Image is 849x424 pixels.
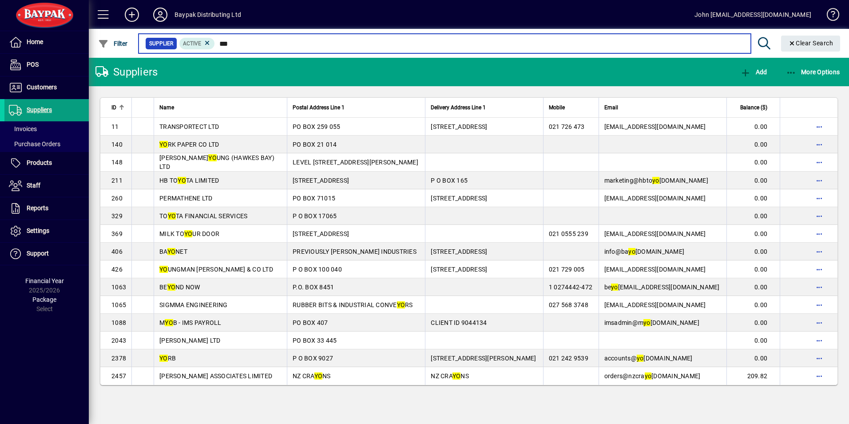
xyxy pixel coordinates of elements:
[111,212,123,220] span: 329
[604,248,685,255] span: info@ba [DOMAIN_NAME]
[812,262,826,276] button: More options
[208,154,217,161] em: YO
[637,355,644,362] em: yo
[726,260,780,278] td: 0.00
[611,284,618,291] em: yo
[431,103,486,112] span: Delivery Address Line 1
[694,8,811,22] div: John [EMAIL_ADDRESS][DOMAIN_NAME]
[4,243,89,265] a: Support
[159,355,176,362] span: RB
[27,61,39,68] span: POS
[178,177,186,184] em: YO
[159,195,213,202] span: PERMATHENE LTD
[604,301,706,308] span: [EMAIL_ADDRESS][DOMAIN_NAME]
[96,36,130,52] button: Filter
[293,103,345,112] span: Postal Address Line 1
[604,103,721,112] div: Email
[183,40,201,47] span: Active
[726,207,780,225] td: 0.00
[293,212,337,220] span: P O BOX 17065
[159,103,282,112] div: Name
[397,301,405,308] em: YO
[726,189,780,207] td: 0.00
[293,301,413,308] span: RUBBER BITS & INDUSTRIAL CONVE RS
[111,177,123,184] span: 211
[293,284,334,291] span: P.O. BOX 8451
[4,175,89,197] a: Staff
[788,40,833,47] span: Clear Search
[179,38,215,49] mat-chip: Activation Status: Active
[812,227,826,241] button: More options
[159,372,272,380] span: [PERSON_NAME] ASSOCIATES LIMITED
[25,277,64,284] span: Financial Year
[604,103,618,112] span: Email
[645,372,652,380] em: yo
[159,266,273,273] span: UNGMAN [PERSON_NAME] & CO LTD
[159,248,187,255] span: BA NET
[27,159,52,166] span: Products
[159,212,247,220] span: TO TA FINANCIAL SERVICES
[27,250,49,257] span: Support
[293,195,335,202] span: PO BOX 71015
[604,195,706,202] span: [EMAIL_ADDRESS][DOMAIN_NAME]
[812,191,826,205] button: More options
[4,220,89,242] a: Settings
[549,266,585,273] span: 021 729 005
[293,248,417,255] span: PREVIOUSLY [PERSON_NAME] INDUSTRIES
[820,2,838,31] a: Knowledge Base
[604,319,699,326] span: imsadmin@m [DOMAIN_NAME]
[293,372,331,380] span: NZ CRA NS
[604,230,706,237] span: [EMAIL_ADDRESS][DOMAIN_NAME]
[293,337,337,344] span: PO BOX 33 445
[111,372,126,380] span: 2457
[314,372,323,380] em: YO
[812,369,826,383] button: More options
[431,319,487,326] span: CLIENT ID 9044134
[111,248,123,255] span: 406
[111,141,123,148] span: 140
[159,266,168,273] em: YO
[27,38,43,45] span: Home
[111,103,126,112] div: ID
[4,76,89,99] a: Customers
[111,103,116,112] span: ID
[604,266,706,273] span: [EMAIL_ADDRESS][DOMAIN_NAME]
[784,64,842,80] button: More Options
[293,141,337,148] span: PO BOX 21 014
[812,173,826,188] button: More options
[726,296,780,314] td: 0.00
[27,106,52,113] span: Suppliers
[604,355,693,362] span: accounts@ [DOMAIN_NAME]
[812,120,826,134] button: More options
[167,248,176,255] em: YO
[643,319,651,326] em: yo
[549,284,592,291] span: 1 0274442-472
[452,372,461,380] em: YO
[604,372,701,380] span: orders@nzcra [DOMAIN_NAME]
[111,230,123,237] span: 369
[111,159,123,166] span: 148
[159,154,274,170] span: [PERSON_NAME] UNG (HAWKES BAY) LTD
[159,355,168,362] em: YO
[159,337,220,344] span: [PERSON_NAME] LTD
[111,123,119,130] span: 11
[726,349,780,367] td: 0.00
[293,177,349,184] span: [STREET_ADDRESS]
[740,68,767,76] span: Add
[431,195,487,202] span: [STREET_ADDRESS]
[431,372,469,380] span: NZ CRA NS
[549,123,585,130] span: 021 726 473
[726,225,780,243] td: 0.00
[184,230,193,237] em: YO
[431,355,536,362] span: [STREET_ADDRESS][PERSON_NAME]
[159,177,219,184] span: HB TO TA LIMITED
[111,266,123,273] span: 426
[149,39,173,48] span: Supplier
[159,141,168,148] em: YO
[781,36,841,52] button: Clear
[812,155,826,169] button: More options
[293,355,333,362] span: P O BOX 9027
[431,248,487,255] span: [STREET_ADDRESS]
[549,103,593,112] div: Mobile
[159,123,219,130] span: TRANSPORTECT LTD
